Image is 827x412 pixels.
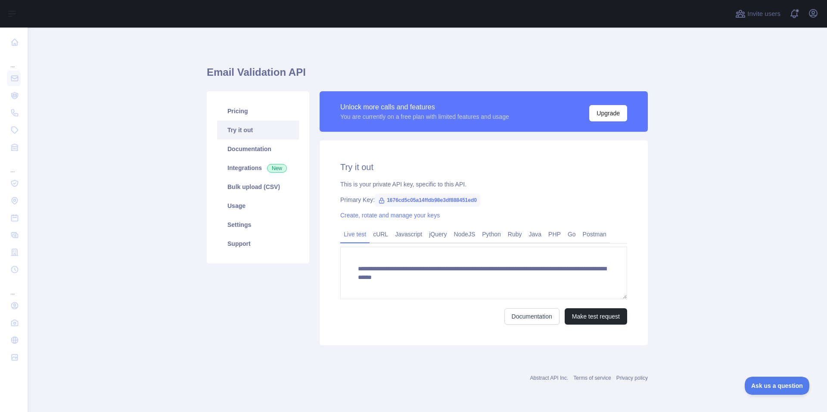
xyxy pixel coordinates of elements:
button: Upgrade [589,105,627,121]
a: Settings [217,215,299,234]
a: Documentation [217,139,299,158]
div: ... [7,279,21,296]
iframe: Toggle Customer Support [745,377,810,395]
a: Documentation [504,308,560,325]
span: Invite users [747,9,780,19]
a: PHP [545,227,564,241]
button: Make test request [565,308,627,325]
a: Try it out [217,121,299,139]
a: Abstract API Inc. [530,375,569,381]
button: Invite users [734,7,782,21]
a: Usage [217,196,299,215]
a: Terms of service [573,375,611,381]
a: Pricing [217,102,299,121]
a: Bulk upload (CSV) [217,177,299,196]
div: Primary Key: [340,195,627,204]
a: Java [525,227,545,241]
span: 1676cd5c05a14ffdb98e3df888451ed0 [375,194,480,207]
h2: Try it out [340,161,627,173]
h1: Email Validation API [207,65,648,86]
a: Live test [340,227,370,241]
div: ... [7,157,21,174]
a: Python [479,227,504,241]
div: You are currently on a free plan with limited features and usage [340,112,509,121]
a: cURL [370,227,392,241]
div: Unlock more calls and features [340,102,509,112]
a: Privacy policy [616,375,648,381]
a: NodeJS [450,227,479,241]
a: Support [217,234,299,253]
a: Go [564,227,579,241]
a: Postman [579,227,610,241]
div: This is your private API key, specific to this API. [340,180,627,189]
div: ... [7,52,21,69]
a: Ruby [504,227,525,241]
span: New [267,164,287,173]
a: Integrations New [217,158,299,177]
a: Create, rotate and manage your keys [340,212,440,219]
a: Javascript [392,227,426,241]
a: jQuery [426,227,450,241]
